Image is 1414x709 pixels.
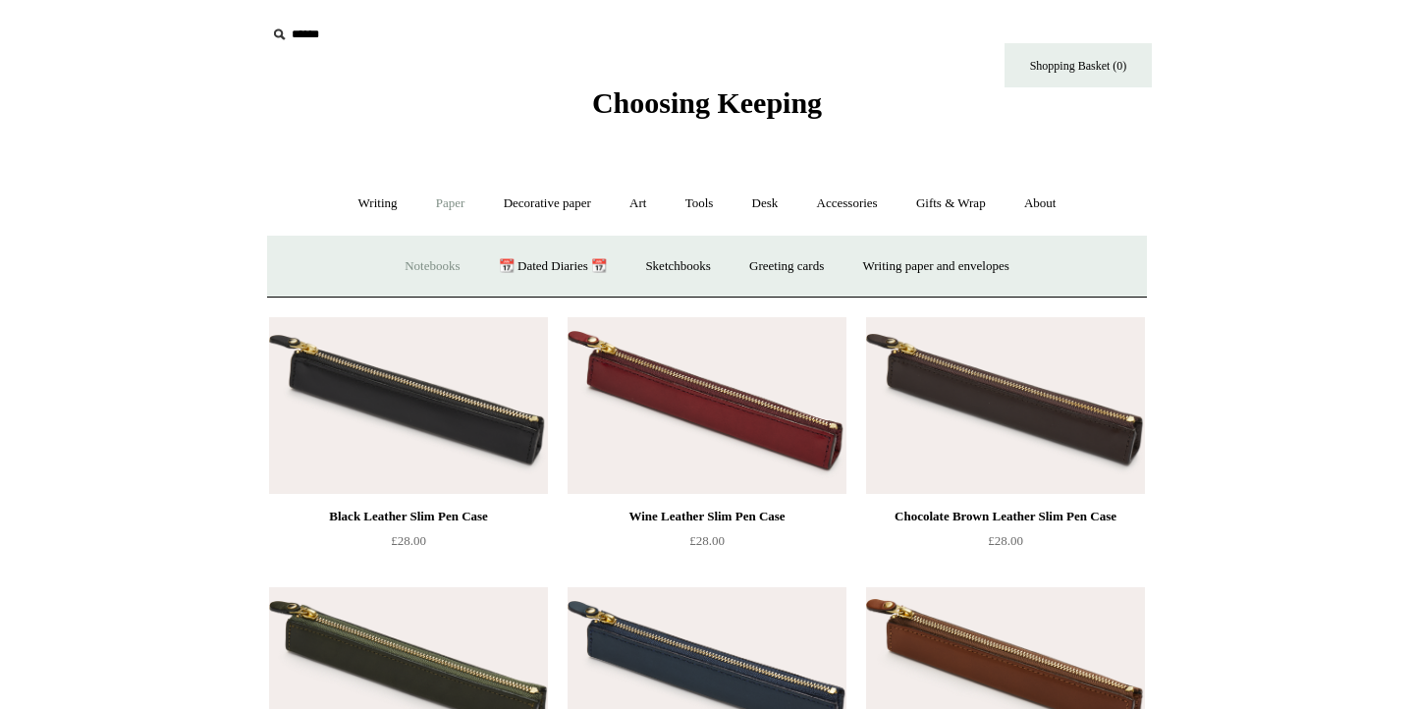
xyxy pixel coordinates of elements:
[269,317,548,494] a: Black Leather Slim Pen Case Black Leather Slim Pen Case
[612,178,664,230] a: Art
[572,505,842,528] div: Wine Leather Slim Pen Case
[418,178,483,230] a: Paper
[732,241,842,293] a: Greeting cards
[341,178,415,230] a: Writing
[866,317,1145,494] img: Chocolate Brown Leather Slim Pen Case
[689,533,725,548] span: £28.00
[387,241,477,293] a: Notebooks
[568,505,846,585] a: Wine Leather Slim Pen Case £28.00
[568,317,846,494] a: Wine Leather Slim Pen Case Wine Leather Slim Pen Case
[568,317,846,494] img: Wine Leather Slim Pen Case
[391,533,426,548] span: £28.00
[486,178,609,230] a: Decorative paper
[871,505,1140,528] div: Chocolate Brown Leather Slim Pen Case
[734,178,796,230] a: Desk
[866,505,1145,585] a: Chocolate Brown Leather Slim Pen Case £28.00
[799,178,896,230] a: Accessories
[668,178,732,230] a: Tools
[1005,43,1152,87] a: Shopping Basket (0)
[481,241,625,293] a: 📆 Dated Diaries 📆
[898,178,1004,230] a: Gifts & Wrap
[845,241,1027,293] a: Writing paper and envelopes
[592,102,822,116] a: Choosing Keeping
[269,317,548,494] img: Black Leather Slim Pen Case
[866,317,1145,494] a: Chocolate Brown Leather Slim Pen Case Chocolate Brown Leather Slim Pen Case
[592,86,822,119] span: Choosing Keeping
[1006,178,1074,230] a: About
[274,505,543,528] div: Black Leather Slim Pen Case
[988,533,1023,548] span: £28.00
[269,505,548,585] a: Black Leather Slim Pen Case £28.00
[627,241,728,293] a: Sketchbooks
